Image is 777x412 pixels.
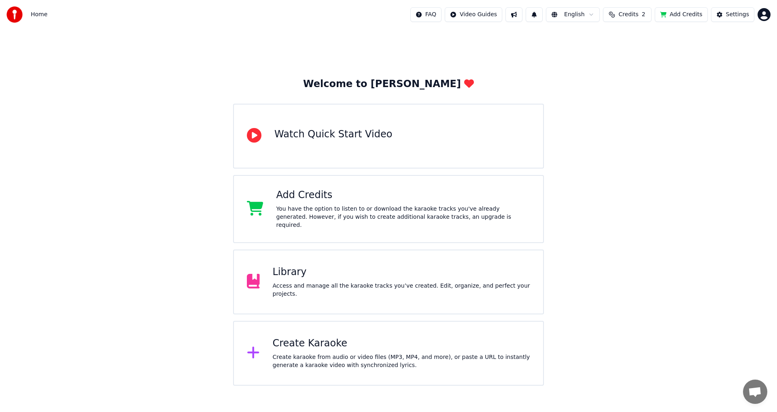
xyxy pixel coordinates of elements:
button: Settings [711,7,754,22]
button: Add Credits [655,7,708,22]
span: Home [31,11,47,19]
div: Create karaoke from audio or video files (MP3, MP4, and more), or paste a URL to instantly genera... [273,353,531,369]
div: Open chat [743,380,767,404]
div: Watch Quick Start Video [274,128,392,141]
button: Video Guides [445,7,502,22]
span: 2 [642,11,645,19]
div: Settings [726,11,749,19]
div: Library [273,266,531,279]
nav: breadcrumb [31,11,47,19]
div: You have the option to listen to or download the karaoke tracks you've already generated. However... [276,205,531,229]
div: Create Karaoke [273,337,531,350]
div: Add Credits [276,189,531,202]
img: youka [6,6,23,23]
button: Credits2 [603,7,652,22]
div: Access and manage all the karaoke tracks you’ve created. Edit, organize, and perfect your projects. [273,282,531,298]
button: FAQ [410,7,442,22]
div: Welcome to [PERSON_NAME] [303,78,474,91]
span: Credits [618,11,638,19]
